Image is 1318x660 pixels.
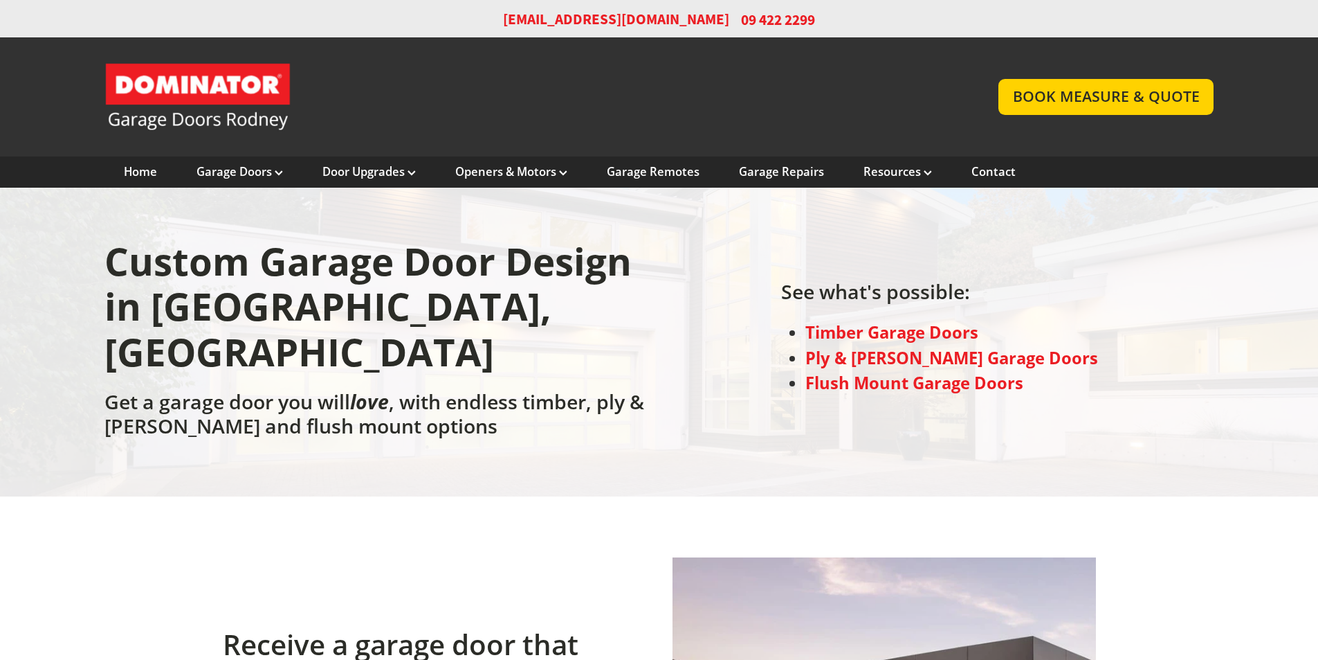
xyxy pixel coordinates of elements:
[503,10,729,30] a: [EMAIL_ADDRESS][DOMAIN_NAME]
[322,164,416,179] a: Door Upgrades
[607,164,699,179] a: Garage Remotes
[863,164,932,179] a: Resources
[104,62,971,132] a: Garage Door and Secure Access Solutions homepage
[104,390,652,445] h2: Get a garage door you will , with endless timber, ply & [PERSON_NAME] and flush mount options
[971,164,1016,179] a: Contact
[781,280,1099,312] h2: See what's possible:
[104,239,652,390] h1: Custom Garage Door Design in [GEOGRAPHIC_DATA], [GEOGRAPHIC_DATA]
[805,347,1098,369] a: Ply & [PERSON_NAME] Garage Doors
[196,164,283,179] a: Garage Doors
[350,389,389,415] em: love
[739,164,824,179] a: Garage Repairs
[805,321,978,344] a: Timber Garage Doors
[455,164,567,179] a: Openers & Motors
[998,79,1214,114] a: BOOK MEASURE & QUOTE
[124,164,157,179] a: Home
[741,10,815,30] span: 09 422 2299
[805,372,1023,394] a: Flush Mount Garage Doors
